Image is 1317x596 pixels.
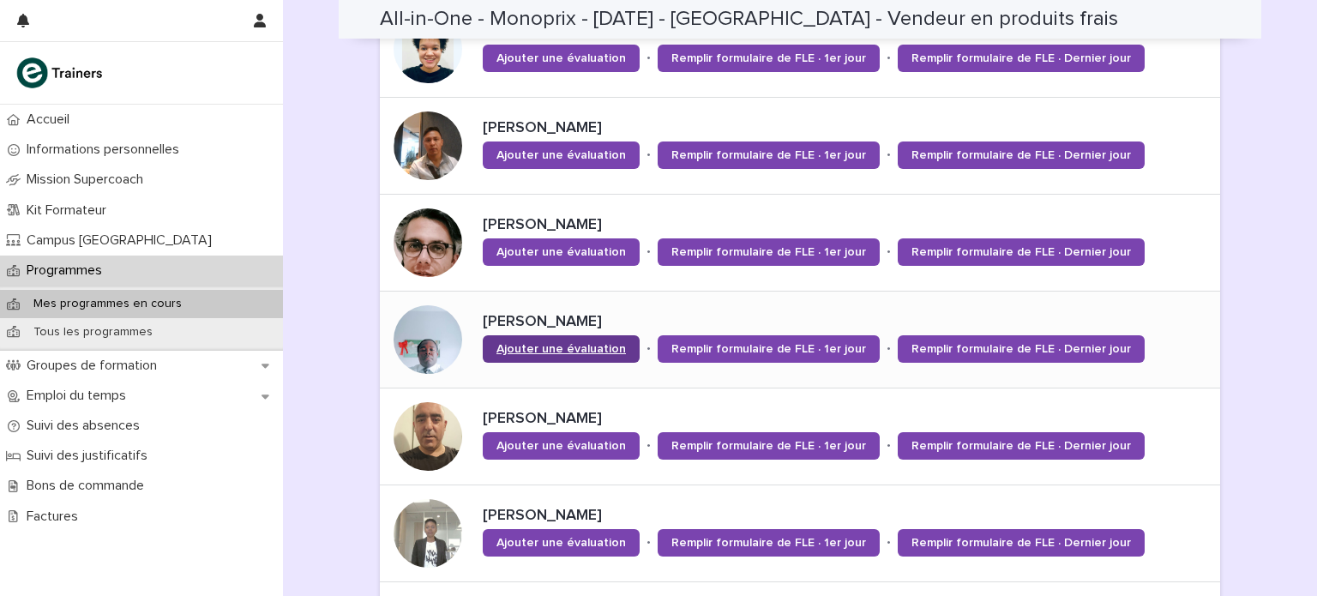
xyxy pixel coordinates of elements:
[671,537,866,549] span: Remplir formulaire de FLE · 1er jour
[496,52,626,64] span: Ajouter une évaluation
[911,246,1131,258] span: Remplir formulaire de FLE · Dernier jour
[483,432,640,460] a: Ajouter une évaluation
[483,529,640,557] a: Ajouter une évaluation
[483,141,640,169] a: Ajouter une évaluation
[20,358,171,374] p: Groupes de formation
[887,51,891,65] p: •
[887,535,891,550] p: •
[671,52,866,64] span: Remplir formulaire de FLE · 1er jour
[898,529,1145,557] a: Remplir formulaire de FLE · Dernier jour
[658,45,880,72] a: Remplir formulaire de FLE · 1er jour
[887,244,891,259] p: •
[646,341,651,356] p: •
[496,440,626,452] span: Ajouter une évaluation
[671,149,866,161] span: Remplir formulaire de FLE · 1er jour
[887,341,891,356] p: •
[20,418,153,434] p: Suivi des absences
[496,246,626,258] span: Ajouter une évaluation
[671,246,866,258] span: Remplir formulaire de FLE · 1er jour
[20,111,83,128] p: Accueil
[658,238,880,266] a: Remplir formulaire de FLE · 1er jour
[483,119,1213,138] p: [PERSON_NAME]
[658,141,880,169] a: Remplir formulaire de FLE · 1er jour
[911,149,1131,161] span: Remplir formulaire de FLE · Dernier jour
[20,325,166,340] p: Tous les programmes
[658,432,880,460] a: Remplir formulaire de FLE · 1er jour
[887,438,891,453] p: •
[911,52,1131,64] span: Remplir formulaire de FLE · Dernier jour
[898,141,1145,169] a: Remplir formulaire de FLE · Dernier jour
[380,485,1220,582] a: [PERSON_NAME]Ajouter une évaluation•Remplir formulaire de FLE · 1er jour•Remplir formulaire de FL...
[20,172,157,188] p: Mission Supercoach
[20,448,161,464] p: Suivi des justificatifs
[496,537,626,549] span: Ajouter une évaluation
[483,238,640,266] a: Ajouter une évaluation
[380,98,1220,195] a: [PERSON_NAME]Ajouter une évaluation•Remplir formulaire de FLE · 1er jour•Remplir formulaire de FL...
[911,343,1131,355] span: Remplir formulaire de FLE · Dernier jour
[646,535,651,550] p: •
[483,335,640,363] a: Ajouter une évaluation
[380,292,1220,388] a: [PERSON_NAME]Ajouter une évaluation•Remplir formulaire de FLE · 1er jour•Remplir formulaire de FL...
[20,297,195,311] p: Mes programmes en cours
[658,529,880,557] a: Remplir formulaire de FLE · 1er jour
[380,388,1220,485] a: [PERSON_NAME]Ajouter une évaluation•Remplir formulaire de FLE · 1er jour•Remplir formulaire de FL...
[671,440,866,452] span: Remplir formulaire de FLE · 1er jour
[898,238,1145,266] a: Remplir formulaire de FLE · Dernier jour
[20,141,193,158] p: Informations personnelles
[646,244,651,259] p: •
[483,45,640,72] a: Ajouter une évaluation
[380,195,1220,292] a: [PERSON_NAME]Ajouter une évaluation•Remplir formulaire de FLE · 1er jour•Remplir formulaire de FL...
[20,509,92,525] p: Factures
[658,335,880,363] a: Remplir formulaire de FLE · 1er jour
[898,45,1145,72] a: Remplir formulaire de FLE · Dernier jour
[483,410,1213,429] p: [PERSON_NAME]
[483,507,1213,526] p: [PERSON_NAME]
[898,335,1145,363] a: Remplir formulaire de FLE · Dernier jour
[483,216,1213,235] p: [PERSON_NAME]
[898,432,1145,460] a: Remplir formulaire de FLE · Dernier jour
[496,149,626,161] span: Ajouter une évaluation
[496,343,626,355] span: Ajouter une évaluation
[380,1,1220,98] a: [PERSON_NAME]Ajouter une évaluation•Remplir formulaire de FLE · 1er jour•Remplir formulaire de FL...
[20,478,158,494] p: Bons de commande
[911,537,1131,549] span: Remplir formulaire de FLE · Dernier jour
[20,232,226,249] p: Campus [GEOGRAPHIC_DATA]
[646,438,651,453] p: •
[887,147,891,162] p: •
[20,388,140,404] p: Emploi du temps
[483,313,1213,332] p: [PERSON_NAME]
[14,56,108,90] img: K0CqGN7SDeD6s4JG8KQk
[380,7,1118,32] h2: All-in-One - Monoprix - [DATE] - [GEOGRAPHIC_DATA] - Vendeur en produits frais
[911,440,1131,452] span: Remplir formulaire de FLE · Dernier jour
[646,51,651,65] p: •
[20,262,116,279] p: Programmes
[20,202,120,219] p: Kit Formateur
[671,343,866,355] span: Remplir formulaire de FLE · 1er jour
[646,147,651,162] p: •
